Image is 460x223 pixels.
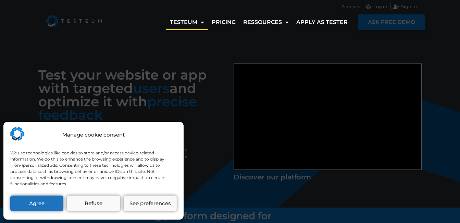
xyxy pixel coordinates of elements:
div: Manage cookie consent [62,131,125,139]
a: Ressources [239,14,293,30]
div: We use technologies like cookies to store and/or access device-related information. We do this to... [10,150,176,187]
button: Agree [10,196,63,211]
a: Testeum [166,14,208,30]
a: Pricing [208,14,239,30]
a: Apply as tester [293,14,351,30]
button: See preferences [124,196,177,211]
nav: Menu [166,14,351,30]
img: Testeum.com - Application crowdtesting platform [10,127,24,141]
button: Refuse [67,196,120,211]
